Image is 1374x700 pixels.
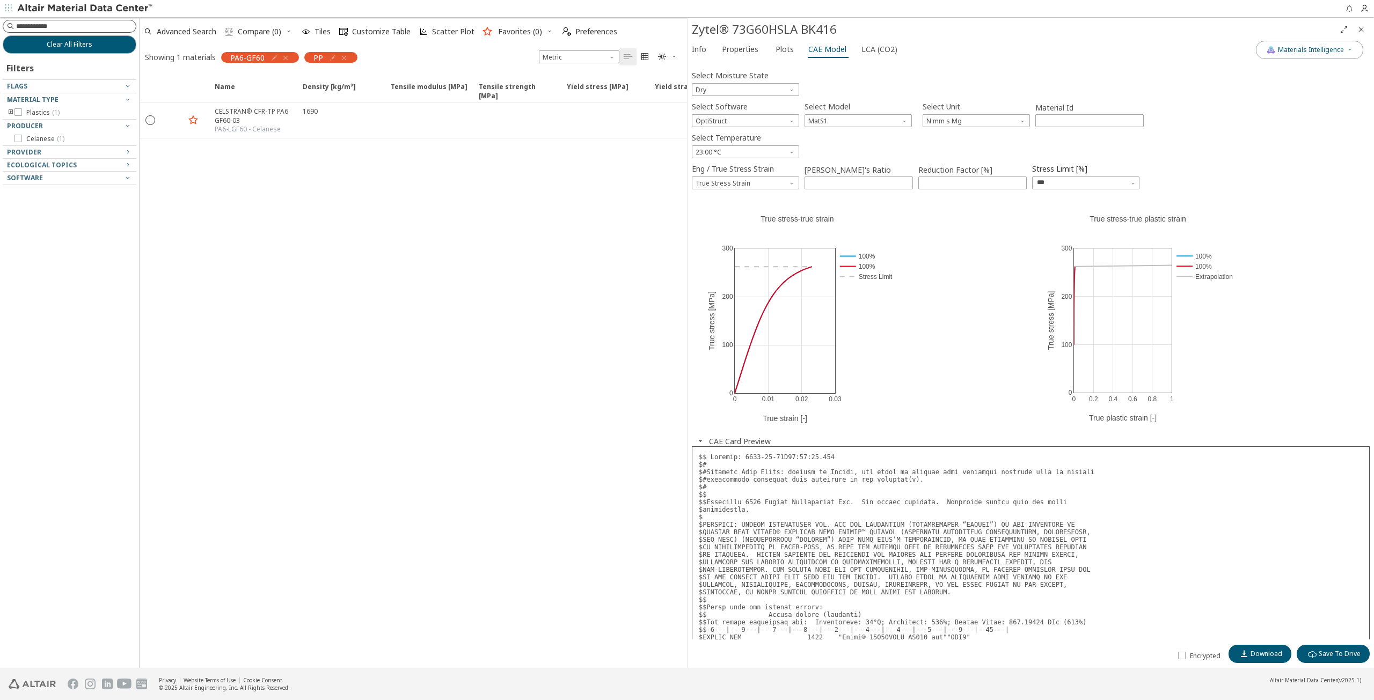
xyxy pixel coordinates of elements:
[654,48,682,65] button: Theme
[3,93,136,106] button: Material Type
[3,146,136,159] button: Provider
[692,41,706,58] span: Info
[709,436,771,446] button: CAE Card Preview
[7,108,14,117] i: toogle group
[1036,115,1143,127] input: Start Number
[923,99,960,114] label: Select Unit
[805,114,912,127] div: Model
[923,114,1030,127] span: N mm s Mg
[47,40,92,49] span: Clear All Filters
[692,114,799,127] span: OptiStruct
[339,27,348,36] i: 
[1032,161,1139,176] label: Stress Limit [%]
[692,83,799,96] div: Moisture State
[185,82,208,101] span: Favorite
[1278,46,1344,54] span: Materials Intelligence
[1319,650,1361,658] span: Save To Drive
[472,82,560,101] span: Tensile strength [MPa]
[184,676,236,684] a: Website Terms of Use
[637,48,654,65] button: Tile View
[215,125,296,134] div: PA6-LGF60 - Celanese
[432,28,474,35] span: Scatter Plot
[1297,645,1370,663] button: Save To Drive
[17,3,154,14] img: Altair Material Data Center
[26,135,64,143] span: Celanese
[692,176,799,189] span: True Stress Strain
[539,50,619,63] div: Unit System
[722,41,758,58] span: Properties
[560,82,648,101] span: Yield stress [MPa]
[692,161,774,176] label: Eng / True Stress Strain
[641,53,649,61] i: 
[1267,46,1275,54] img: AI Copilot
[692,114,799,127] div: Software
[303,107,318,116] div: 1690
[296,82,384,101] span: Density [kg/m³]
[498,28,542,35] span: Favorites (0)
[692,83,799,96] span: Dry
[3,35,136,54] button: Clear All Filters
[567,82,628,101] span: Yield stress [MPa]
[692,145,799,158] div: Select Temperature
[923,114,1030,127] div: Unit
[1353,21,1370,38] button: Close
[215,107,296,125] div: CELSTRAN® CFR-TP PA6 GF60-03
[7,160,77,170] span: Ecological Topics
[185,112,202,129] button: Favorite
[3,120,136,132] button: Producer
[1308,650,1317,658] i: 
[3,54,39,79] div: Filters
[57,134,64,143] span: ( 1 )
[692,130,761,145] label: Select Temperature
[692,176,799,189] div: Eng / True Stress Strain
[9,679,56,689] img: Altair Engineering
[315,28,331,35] span: Tiles
[919,177,1026,189] input: Reduction Factor [%]
[352,28,411,35] span: Customize Table
[692,436,709,446] button: Close
[1229,645,1291,663] button: Download
[215,82,235,101] span: Name
[1256,41,1363,59] button: AI CopilotMaterials Intelligence
[7,148,41,157] span: Provider
[159,684,290,691] div: © 2025 Altair Engineering, Inc. All Rights Reserved.
[238,28,281,35] span: Compare (0)
[1335,21,1353,38] button: Full Screen
[808,41,846,58] span: CAE Model
[230,53,265,62] span: PA6-GF60
[805,114,912,127] span: MatS1
[26,108,60,117] span: Plastics
[692,68,769,83] label: Select Moisture State
[7,121,43,130] span: Producer
[805,164,913,176] label: [PERSON_NAME]'s Ratio
[479,82,556,101] span: Tensile strength [MPa]
[692,99,748,114] label: Select Software
[159,676,176,684] a: Privacy
[7,173,43,182] span: Software
[145,52,216,62] div: Showing 1 materials
[776,41,794,58] span: Plots
[918,164,1027,176] label: Reduction Factor [%]
[208,82,296,101] span: Name
[7,82,27,91] span: Flags
[1270,676,1338,684] span: Altair Material Data Center
[1251,650,1282,658] span: Download
[391,82,467,101] span: Tensile modulus [MPa]
[225,27,233,36] i: 
[805,177,912,189] input: Poisson's Ratio
[303,82,356,101] span: Density [kg/m³]
[861,41,897,58] span: LCA (CO2)
[3,80,136,93] button: Flags
[3,172,136,185] button: Software
[7,95,59,104] span: Material Type
[619,48,637,65] button: Table View
[575,28,617,35] span: Preferences
[3,159,136,172] button: Ecological Topics
[805,99,850,114] label: Select Model
[1270,676,1361,684] div: (v2025.1)
[692,21,1335,38] div: Zytel® 73G60HSLA BK416
[692,145,799,158] span: 23.00 °C
[161,82,185,101] span: Expand
[539,50,619,63] span: Metric
[52,108,60,117] span: ( 1 )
